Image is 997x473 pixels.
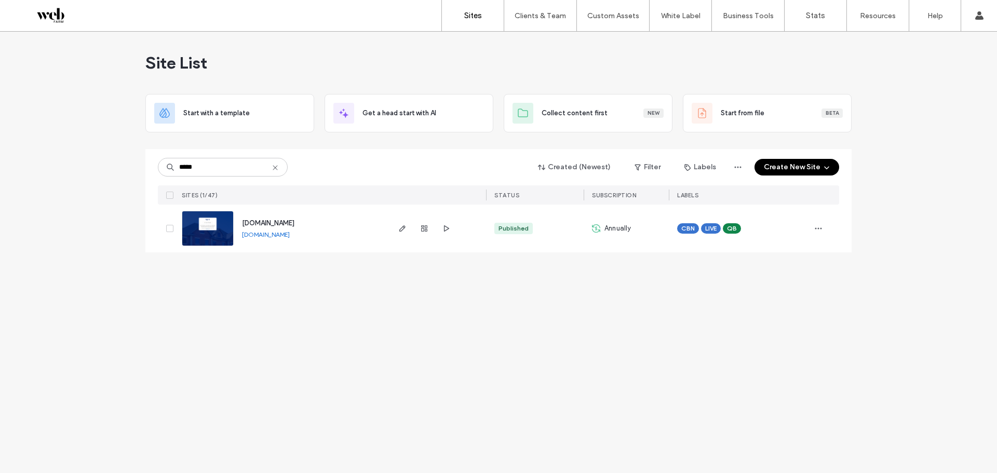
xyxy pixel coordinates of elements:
label: White Label [661,11,700,20]
label: Clients & Team [515,11,566,20]
div: Start with a template [145,94,314,132]
span: Annually [604,223,631,234]
label: Help [927,11,943,20]
span: Start with a template [183,108,250,118]
div: Beta [821,109,843,118]
span: Site List [145,52,207,73]
button: Created (Newest) [529,159,620,175]
span: CBN [681,224,695,233]
div: Get a head start with AI [325,94,493,132]
a: [DOMAIN_NAME] [242,231,290,238]
label: Custom Assets [587,11,639,20]
span: Get a head start with AI [362,108,436,118]
span: Collect content first [542,108,608,118]
span: LIVE [705,224,717,233]
label: Stats [806,11,825,20]
span: LABELS [677,192,698,199]
span: QB [727,224,737,233]
button: Labels [675,159,725,175]
label: Sites [464,11,482,20]
label: Resources [860,11,896,20]
div: New [643,109,664,118]
button: Filter [624,159,671,175]
div: Published [498,224,529,233]
button: Create New Site [755,159,839,175]
span: SUBSCRIPTION [592,192,636,199]
label: Business Tools [723,11,774,20]
div: Collect content firstNew [504,94,672,132]
span: Start from file [721,108,764,118]
span: STATUS [494,192,519,199]
span: SITES (1/47) [182,192,218,199]
a: [DOMAIN_NAME] [242,219,294,227]
div: Start from fileBeta [683,94,852,132]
